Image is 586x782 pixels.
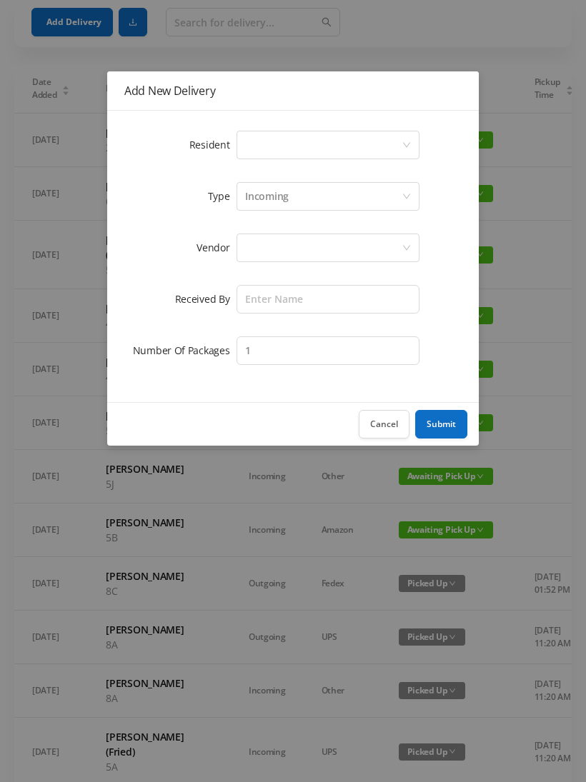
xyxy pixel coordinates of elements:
[402,192,411,202] i: icon: down
[133,344,237,357] label: Number Of Packages
[208,189,237,203] label: Type
[415,410,467,438] button: Submit
[124,128,462,368] form: Add New Delivery
[189,138,237,151] label: Resident
[124,83,462,99] div: Add New Delivery
[402,244,411,254] i: icon: down
[402,141,411,151] i: icon: down
[197,241,237,254] label: Vendor
[237,285,419,314] input: Enter Name
[175,292,237,306] label: Received By
[245,183,289,210] div: Incoming
[359,410,409,438] button: Cancel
